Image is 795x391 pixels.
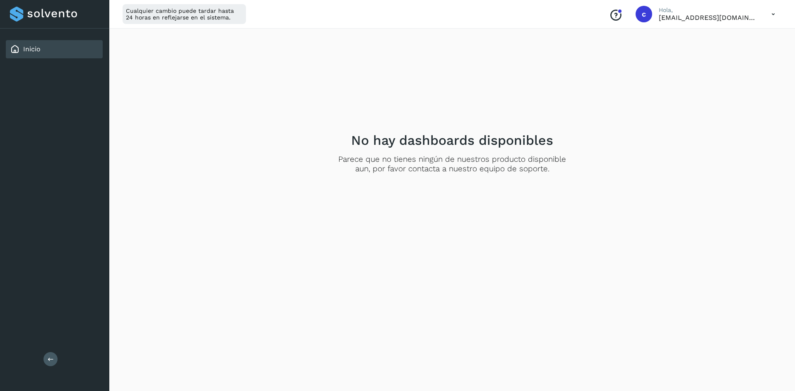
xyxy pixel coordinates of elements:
div: Cualquier cambio puede tardar hasta 24 horas en reflejarse en el sistema. [123,4,246,24]
a: Inicio [23,45,41,53]
p: Parece que no tienes ningún de nuestros producto disponible aun, por favor contacta a nuestro equ... [334,155,570,174]
p: contactotransportesroca@gmail.com [659,14,758,22]
h2: No hay dashboards disponibles [351,132,553,148]
div: Inicio [6,40,103,58]
p: Hola, [659,7,758,14]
